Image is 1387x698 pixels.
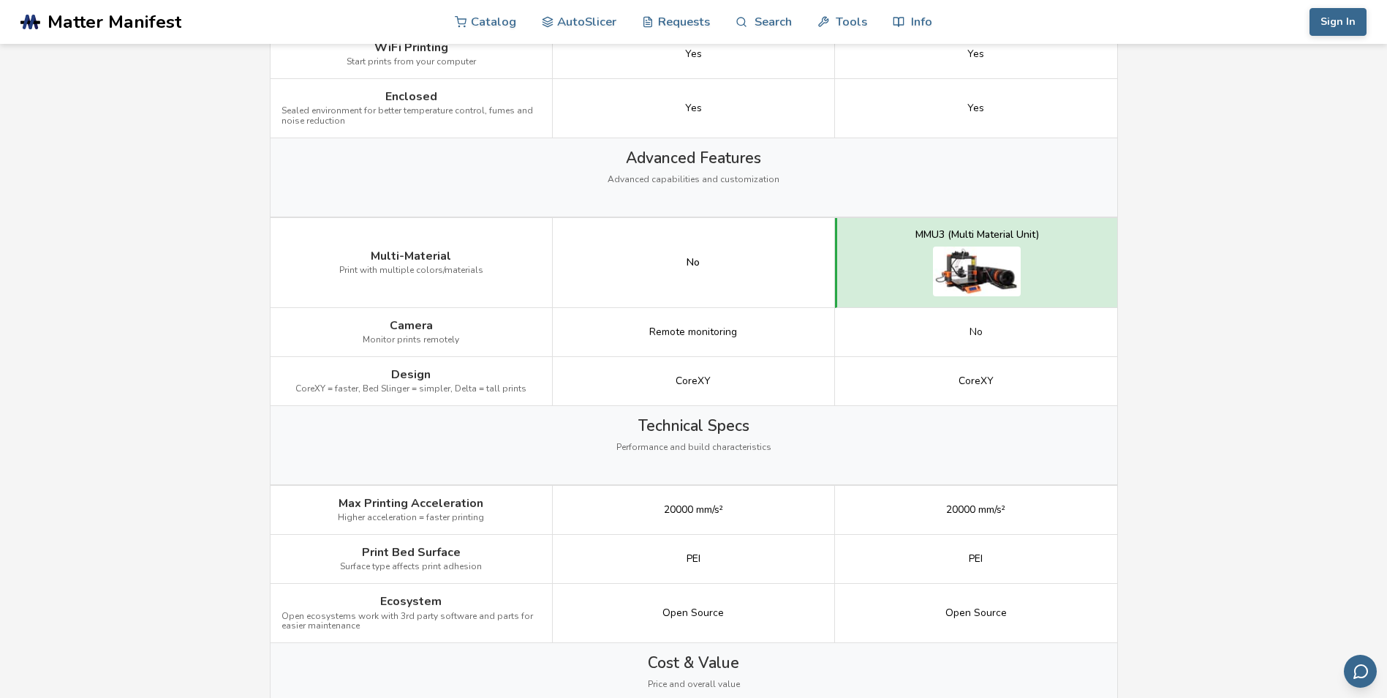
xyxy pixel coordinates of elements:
span: PEI [969,553,983,565]
button: Sign In [1309,8,1367,36]
img: Prusa CORE One multi-material system [933,247,1021,296]
span: PEI [687,553,700,565]
span: Technical Specs [638,417,749,435]
span: Price and overall value [648,680,740,690]
span: Sealed environment for better temperature control, fumes and noise reduction [281,106,541,127]
span: Advanced Features [626,149,761,167]
span: Print Bed Surface [362,546,461,559]
span: Open Source [945,607,1007,619]
span: Higher acceleration = faster printing [338,513,484,523]
span: Ecosystem [380,595,442,608]
span: CoreXY [676,375,711,387]
span: Design [391,368,431,381]
span: Yes [967,48,984,60]
span: Enclosed [385,90,437,103]
span: Matter Manifest [48,12,181,32]
span: Remote monitoring [649,326,737,338]
span: Monitor prints remotely [363,335,459,345]
span: Max Printing Acceleration [339,497,483,510]
span: Yes [685,48,702,60]
span: Surface type affects print adhesion [340,562,482,572]
span: No [970,326,983,338]
span: Performance and build characteristics [616,443,771,453]
span: Yes [967,102,984,114]
button: Send feedback via email [1344,655,1377,688]
span: Print with multiple colors/materials [339,266,483,276]
span: CoreXY = faster, Bed Slinger = simpler, Delta = tall prints [295,384,526,394]
span: Open Source [662,607,724,619]
span: Yes [685,102,702,114]
span: Advanced capabilities and customization [608,175,779,185]
span: Multi-Material [371,249,451,263]
div: MMU3 (Multi Material Unit) [915,229,1039,241]
span: 20000 mm/s² [664,504,723,516]
span: CoreXY [959,375,994,387]
span: Cost & Value [648,654,739,672]
span: Camera [390,319,433,332]
span: WiFi Printing [374,41,448,54]
span: Open ecosystems work with 3rd party software and parts for easier maintenance [281,612,541,632]
div: No [687,257,700,269]
span: Start prints from your computer [347,57,476,67]
span: 20000 mm/s² [946,504,1005,516]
